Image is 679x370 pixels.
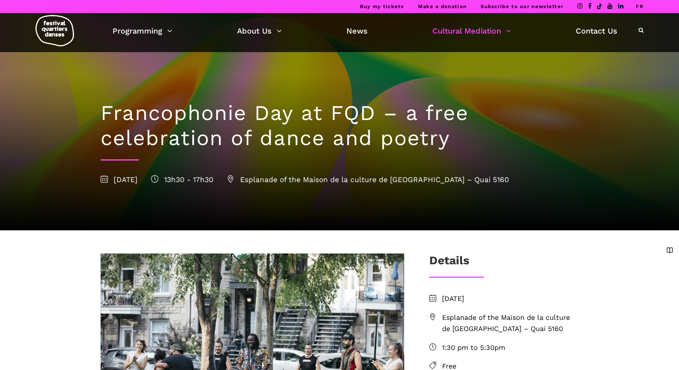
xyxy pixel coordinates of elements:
h3: Details [429,253,469,273]
a: FR [636,3,644,9]
h1: Francophonie Day at FQD – a free celebration of dance and poetry [101,101,578,151]
span: 13h30 - 17h30 [151,175,213,184]
a: About Us [237,24,282,37]
span: Esplanade of the Maison de la culture de [GEOGRAPHIC_DATA] – Quai 5160 [442,312,578,335]
a: Subscribe to our newsletter [481,3,563,9]
span: [DATE] [101,175,138,184]
span: 1:30 pm to 5:30pm [442,342,578,353]
img: logo-fqd-med [35,15,74,46]
a: Cultural Mediation [432,24,511,37]
a: Programming [113,24,172,37]
span: [DATE] [442,293,578,304]
a: Contact Us [576,24,617,37]
a: Make a donation [418,3,467,9]
a: Buy my tickets [360,3,404,9]
a: News [346,24,368,37]
span: Esplanade of the Maison de la culture de [GEOGRAPHIC_DATA] – Quai 5160 [227,175,509,184]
